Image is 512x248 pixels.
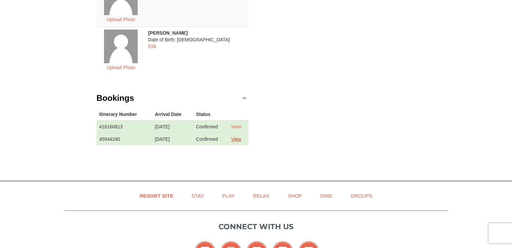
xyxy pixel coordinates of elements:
td: [DATE] [152,120,193,133]
th: Arrival Date [152,108,193,121]
a: Groups [342,188,381,203]
strong: [PERSON_NAME] [148,30,187,36]
a: Resort Site [131,188,182,203]
td: Confirmed [193,120,228,133]
a: Edit [148,44,156,49]
button: Upload Photo [103,63,139,72]
img: placeholder.jpg [104,30,138,63]
td: Date of Birth: [DEMOGRAPHIC_DATA] [145,27,248,75]
th: Status [193,108,228,121]
a: View [231,136,241,142]
a: Relax [244,188,278,203]
td: Confirmed [193,133,228,145]
td: 416160813 [97,120,152,133]
a: Shop [279,188,311,203]
a: Bookings [97,88,249,108]
h3: Bookings [97,91,134,105]
td: 45944240 [97,133,152,145]
td: [DATE] [152,133,193,145]
p: Connect with us [64,221,448,232]
a: Dine [312,188,341,203]
a: Stay [183,188,212,203]
a: View [231,124,241,129]
a: Play [214,188,243,203]
th: Itinerary Number [97,108,152,121]
button: Upload Photo [103,15,139,24]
